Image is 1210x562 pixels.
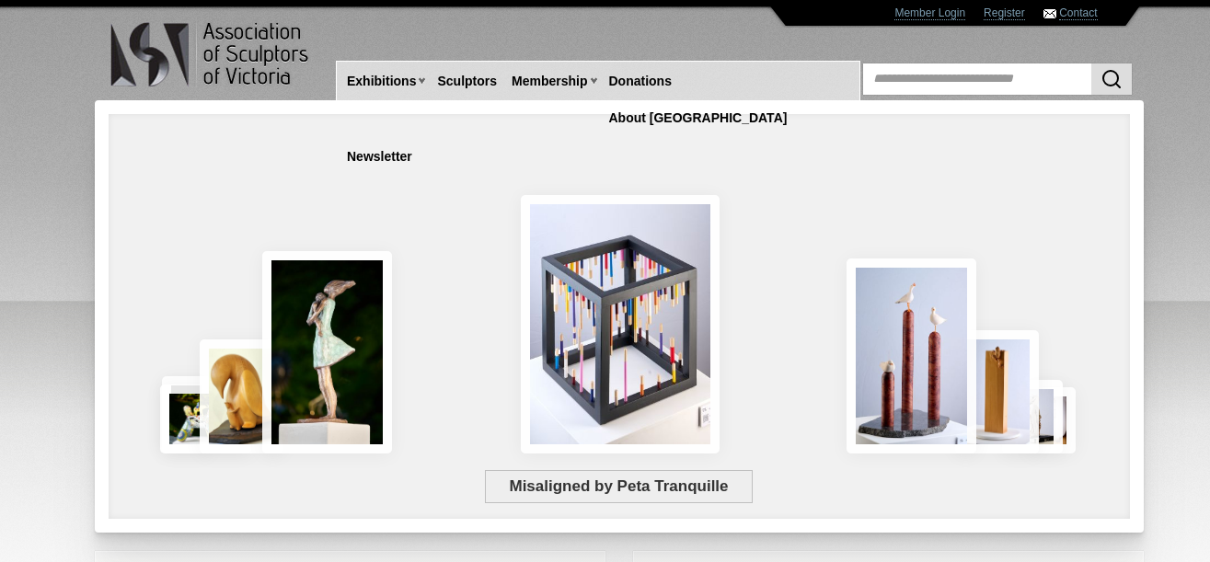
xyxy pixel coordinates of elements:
[894,6,965,20] a: Member Login
[1043,9,1056,18] img: Contact ASV
[430,64,504,98] a: Sculptors
[340,140,420,174] a: Newsletter
[262,251,393,453] img: Connection
[984,6,1025,20] a: Register
[602,101,795,135] a: About [GEOGRAPHIC_DATA]
[847,258,976,453] img: Rising Tides
[521,195,720,453] img: Misaligned
[485,470,753,503] span: Misaligned by Peta Tranquille
[1101,68,1123,90] img: Search
[340,64,423,98] a: Exhibitions
[1059,6,1097,20] a: Contact
[109,18,312,91] img: logo.png
[504,64,594,98] a: Membership
[602,64,679,98] a: Donations
[955,330,1039,453] img: Little Frog. Big Climb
